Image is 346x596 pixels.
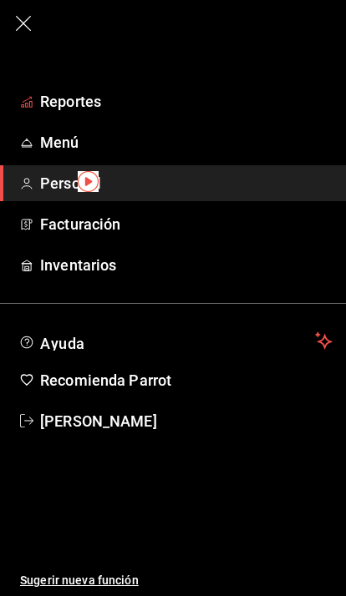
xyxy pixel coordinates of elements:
span: Sugerir nueva función [20,572,333,589]
span: Personal [40,172,333,194]
span: [PERSON_NAME] [40,410,333,432]
span: Inventarios [40,254,333,276]
span: Facturación [40,213,333,235]
span: Ayuda [40,331,308,351]
span: Reportes [40,90,333,113]
span: Recomienda Parrot [40,369,333,391]
span: Menú [40,131,333,154]
img: Tooltip marker [78,171,99,192]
